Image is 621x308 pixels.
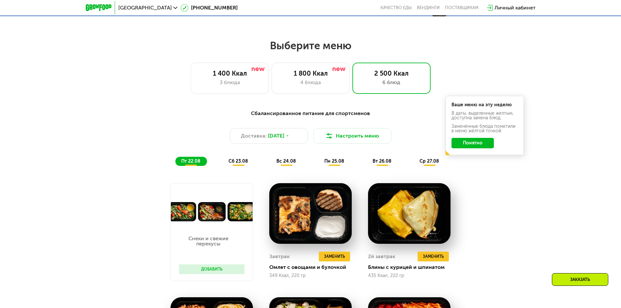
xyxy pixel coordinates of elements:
div: 3 блюда [198,79,262,86]
div: 435 Ккал, 222 гр [368,273,451,278]
span: [GEOGRAPHIC_DATA] [118,5,172,10]
p: Снеки и свежие перекусы [179,236,238,246]
div: Сбалансированное питание для спортсменов [118,110,504,118]
span: пн 25.08 [324,158,344,164]
span: вт 26.08 [373,158,392,164]
div: 349 Ккал, 220 гр [269,273,352,278]
button: Заменить [418,252,449,261]
div: 2 500 Ккал [359,69,424,77]
div: 4 блюда [278,79,343,86]
button: Добавить [179,264,244,274]
div: Блины с курицей и шпинатом [368,264,456,271]
button: Настроить меню [313,128,392,144]
div: Заказать [552,273,608,286]
div: поставщикам [445,5,479,10]
div: Заменённые блюда пометили в меню жёлтой точкой. [451,124,518,133]
span: вс 24.08 [276,158,296,164]
button: Понятно [451,138,494,148]
div: В даты, выделенные желтым, доступна замена блюд. [451,111,518,120]
div: Омлет с овощами и булочкой [269,264,357,271]
span: Доставка: [241,132,267,140]
div: 2й завтрак [368,252,395,261]
div: Личный кабинет [495,4,536,12]
a: Качество еды [380,5,412,10]
a: Вендинги [417,5,440,10]
div: Завтрак [269,252,290,261]
span: сб 23.08 [229,158,248,164]
button: Заменить [319,252,350,261]
span: Заменить [324,253,345,260]
div: Ваше меню на эту неделю [451,103,518,107]
a: [PHONE_NUMBER] [181,4,238,12]
div: 6 блюд [359,79,424,86]
span: ср 27.08 [420,158,439,164]
span: [DATE] [268,132,284,140]
div: 1 800 Ккал [278,69,343,77]
div: 1 400 Ккал [198,69,262,77]
span: Заменить [423,253,444,260]
h2: Выберите меню [21,39,600,52]
span: пт 22.08 [181,158,200,164]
